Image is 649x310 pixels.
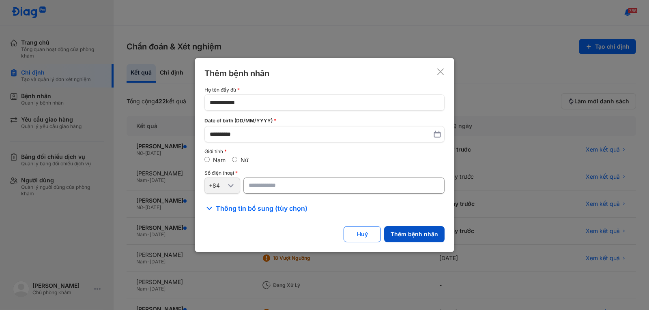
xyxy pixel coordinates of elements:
div: Date of birth (DD/MM/YYYY) [204,117,445,124]
div: Họ tên đầy đủ [204,87,445,93]
div: Giới tính [204,149,445,154]
div: Số điện thoại [204,170,445,176]
button: Thêm bệnh nhân [384,226,445,242]
div: Thêm bệnh nhân [204,68,269,79]
label: Nữ [241,156,249,163]
button: Huỷ [344,226,381,242]
label: Nam [213,156,226,163]
span: Thông tin bổ sung (tùy chọn) [216,203,307,213]
div: +84 [209,182,226,189]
